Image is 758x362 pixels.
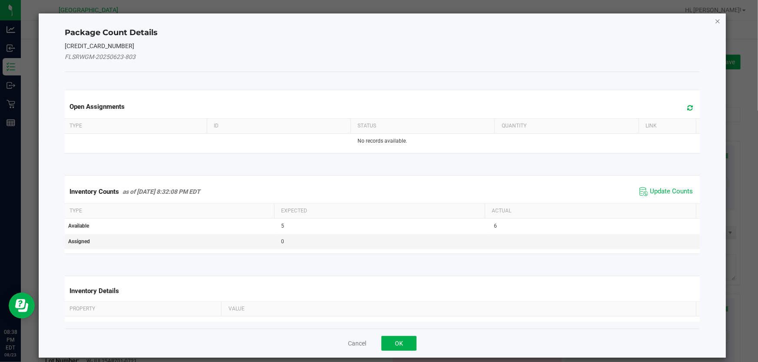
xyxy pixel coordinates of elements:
[70,208,82,214] span: Type
[68,223,89,229] span: Available
[73,321,86,327] span: Name
[70,287,119,295] span: Inventory Details
[358,123,377,129] span: Status
[228,321,336,327] span: FD - FLOWER GREENHOUSE - 3.5G - CKZ - HYB
[715,16,721,26] button: Close
[65,27,700,39] h4: Package Count Details
[9,293,35,319] iframe: Resource center
[70,103,125,111] span: Open Assignments
[122,188,200,195] span: as of [DATE] 8:32:08 PM EDT
[502,123,526,129] span: Quantity
[281,238,284,245] span: 0
[63,134,702,149] td: No records available.
[281,208,307,214] span: Expected
[281,223,284,229] span: 5
[650,187,693,196] span: Update Counts
[645,123,657,129] span: Link
[68,238,90,245] span: Assigned
[381,336,417,351] button: OK
[70,188,119,196] span: Inventory Counts
[70,123,82,129] span: Type
[348,339,366,348] button: Cancel
[492,208,512,214] span: Actual
[70,306,95,312] span: Property
[494,223,497,229] span: 6
[228,306,245,312] span: Value
[65,43,700,49] h5: [CREDIT_CARD_NUMBER]
[214,123,219,129] span: ID
[65,54,700,60] h5: FLSRWGM-20250623-803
